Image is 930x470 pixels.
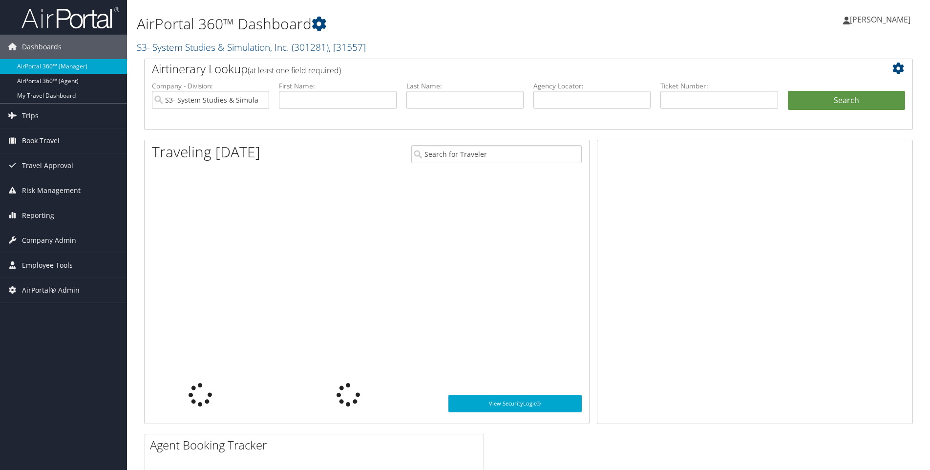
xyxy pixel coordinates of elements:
[137,14,659,34] h1: AirPortal 360™ Dashboard
[22,35,62,59] span: Dashboards
[152,142,260,162] h1: Traveling [DATE]
[22,253,73,278] span: Employee Tools
[448,395,582,412] a: View SecurityLogic®
[660,81,778,91] label: Ticket Number:
[533,81,651,91] label: Agency Locator:
[22,104,39,128] span: Trips
[152,61,841,77] h2: Airtinerary Lookup
[152,81,269,91] label: Company - Division:
[788,91,905,110] button: Search
[150,437,484,453] h2: Agent Booking Tracker
[248,65,341,76] span: (at least one field required)
[21,6,119,29] img: airportal-logo.png
[292,41,329,54] span: ( 301281 )
[22,178,81,203] span: Risk Management
[411,145,582,163] input: Search for Traveler
[137,41,366,54] a: S3- System Studies & Simulation, Inc.
[329,41,366,54] span: , [ 31557 ]
[22,153,73,178] span: Travel Approval
[22,228,76,253] span: Company Admin
[843,5,920,34] a: [PERSON_NAME]
[279,81,396,91] label: First Name:
[406,81,524,91] label: Last Name:
[22,128,60,153] span: Book Travel
[850,14,910,25] span: [PERSON_NAME]
[22,278,80,302] span: AirPortal® Admin
[22,203,54,228] span: Reporting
